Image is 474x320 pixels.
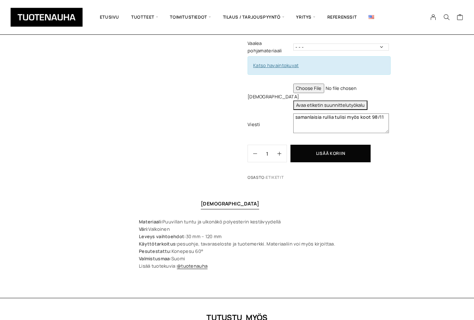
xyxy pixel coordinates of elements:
a: Etusivu [94,5,125,29]
a: [DEMOGRAPHIC_DATA] [201,200,260,207]
a: Cart [457,14,463,22]
div: Konepesu 60° [139,248,335,255]
span: Yritys [290,5,321,29]
a: My Account [427,14,440,20]
strong: Pesutestattu: [139,248,172,254]
button: Search [440,14,453,20]
strong: Käyttötarkoitus: [139,241,177,247]
span: Tilaus / Tarjouspyyntö [217,5,290,29]
b: Väri: [139,226,148,232]
span: Osasto: [248,175,340,184]
b: Leveys vaihtoehdot: [139,233,186,240]
button: Avaa etiketin suunnittelutyökalu [293,100,367,110]
div: 30 mm – 120 mm [139,233,335,240]
label: [DEMOGRAPHIC_DATA] [248,93,292,100]
a: Etiketit [266,175,284,180]
div: Valkoinen [139,226,335,233]
a: @tuotenauha [177,263,207,269]
button: Lisää koriin [290,145,371,162]
img: Tuotenauha Oy [11,8,83,27]
label: Viesti [248,121,292,128]
a: Referenssit [321,5,363,29]
span: Toimitustiedot [164,5,217,29]
b: Materiaali: [139,218,162,225]
a: Katso havaintokuvat [253,62,299,68]
div: Lisää tuotekuvia: [139,262,335,270]
input: Määrä [257,145,277,162]
div: Puuvillan tuntu ja ulkonäkö polyesterin kestävyydellä [139,218,335,226]
span: Tuotteet [125,5,164,29]
div: Suomi [139,255,335,262]
img: English [369,15,374,19]
label: Vaalea pohjamateriaali [248,40,292,54]
div: pesuohje, tavaraseloste ja tuotemerkki. Materiaaliin voi myös kirjoittaa. [139,240,335,248]
b: Valmistusmaa: [139,255,171,262]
